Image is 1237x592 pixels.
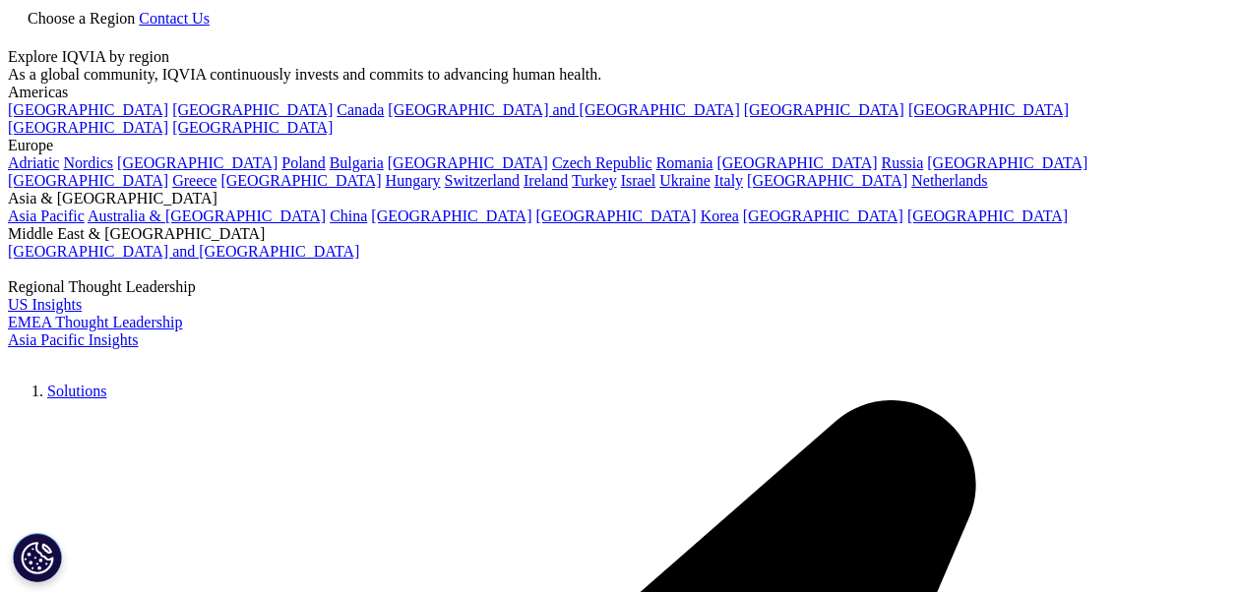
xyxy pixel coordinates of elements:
a: EMEA Thought Leadership [8,314,182,330]
a: [GEOGRAPHIC_DATA] [747,172,907,189]
a: China [330,207,367,224]
div: Explore IQVIA by region [8,48,1229,66]
a: [GEOGRAPHIC_DATA] [908,101,1069,118]
a: Korea [701,207,739,224]
a: Solutions [47,383,106,399]
a: [GEOGRAPHIC_DATA] [172,101,333,118]
a: Asia Pacific Insights [8,331,138,348]
button: Paramètres des cookies [13,533,62,582]
a: Nordics [63,154,113,171]
a: Italy [714,172,743,189]
a: [GEOGRAPHIC_DATA] [8,119,168,136]
a: Asia Pacific [8,207,85,224]
a: Ireland [524,172,568,189]
a: Bulgaria [330,154,384,171]
a: Turkey [572,172,617,189]
a: [GEOGRAPHIC_DATA] [8,172,168,189]
a: [GEOGRAPHIC_DATA] [744,101,904,118]
a: [GEOGRAPHIC_DATA] [172,119,333,136]
a: Greece [172,172,216,189]
a: US Insights [8,296,82,313]
a: Australia & [GEOGRAPHIC_DATA] [88,207,326,224]
a: [GEOGRAPHIC_DATA] [220,172,381,189]
a: Israel [621,172,656,189]
a: Romania [656,154,713,171]
a: [GEOGRAPHIC_DATA] [8,101,168,118]
a: [GEOGRAPHIC_DATA] [743,207,903,224]
a: Contact Us [139,10,210,27]
a: Adriatic [8,154,59,171]
a: [GEOGRAPHIC_DATA] [907,207,1068,224]
a: [GEOGRAPHIC_DATA] [117,154,278,171]
a: [GEOGRAPHIC_DATA] and [GEOGRAPHIC_DATA] [388,101,739,118]
a: [GEOGRAPHIC_DATA] [716,154,877,171]
a: [GEOGRAPHIC_DATA] [536,207,697,224]
div: Middle East & [GEOGRAPHIC_DATA] [8,225,1229,243]
div: Americas [8,84,1229,101]
div: Asia & [GEOGRAPHIC_DATA] [8,190,1229,207]
div: Europe [8,137,1229,154]
a: Russia [882,154,924,171]
a: [GEOGRAPHIC_DATA] and [GEOGRAPHIC_DATA] [8,243,359,260]
a: [GEOGRAPHIC_DATA] [388,154,548,171]
div: Regional Thought Leadership [8,278,1229,296]
a: Czech Republic [552,154,652,171]
a: Canada [337,101,384,118]
a: Switzerland [445,172,520,189]
a: Hungary [386,172,441,189]
a: Ukraine [659,172,711,189]
a: [GEOGRAPHIC_DATA] [371,207,531,224]
div: As a global community, IQVIA continuously invests and commits to advancing human health. [8,66,1229,84]
a: [GEOGRAPHIC_DATA] [927,154,1087,171]
a: Poland [281,154,325,171]
span: Choose a Region [28,10,135,27]
a: Netherlands [911,172,987,189]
